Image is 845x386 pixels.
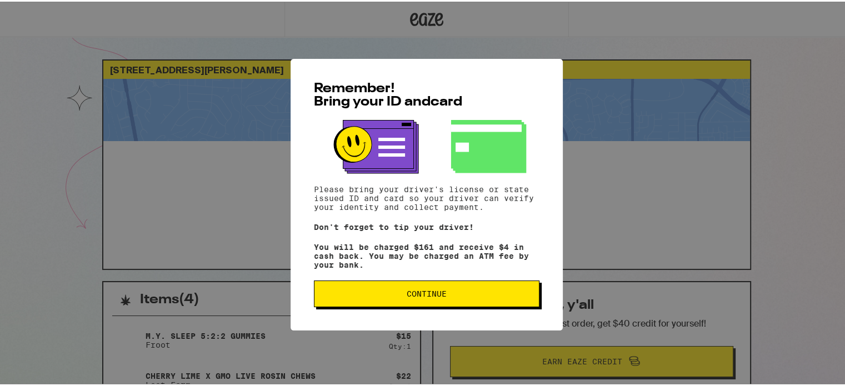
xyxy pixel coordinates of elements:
[314,221,539,230] p: Don't forget to tip your driver!
[314,241,539,268] p: You will be charged $161 and receive $4 in cash back. You may be charged an ATM fee by your bank.
[314,279,539,305] button: Continue
[314,81,462,107] span: Remember! Bring your ID and card
[314,183,539,210] p: Please bring your driver's license or state issued ID and card so your driver can verify your ide...
[407,288,447,296] span: Continue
